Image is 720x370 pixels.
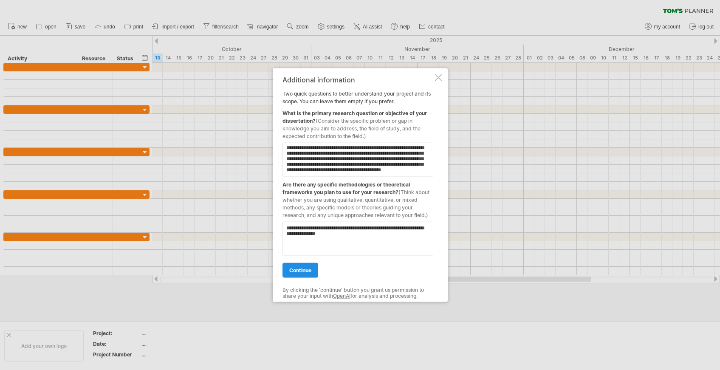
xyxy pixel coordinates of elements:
[282,287,433,299] div: By clicking the 'continue' button you grant us permission to share your input with for analysis a...
[282,117,421,139] span: (Consider the specific problem or gap in knowledge you aim to address, the field of study, and th...
[282,176,433,219] div: Are there any specific methodologies or theoretical frameworks you plan to use for your research?
[282,76,433,294] div: Two quick questions to better understand your project and its scope. You can leave them empty if ...
[282,105,433,140] div: What is the primary research question or objective of your dissertation?
[282,76,433,83] div: Additional information
[333,293,350,299] a: OpenAI
[282,263,318,277] a: continue
[289,267,311,273] span: continue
